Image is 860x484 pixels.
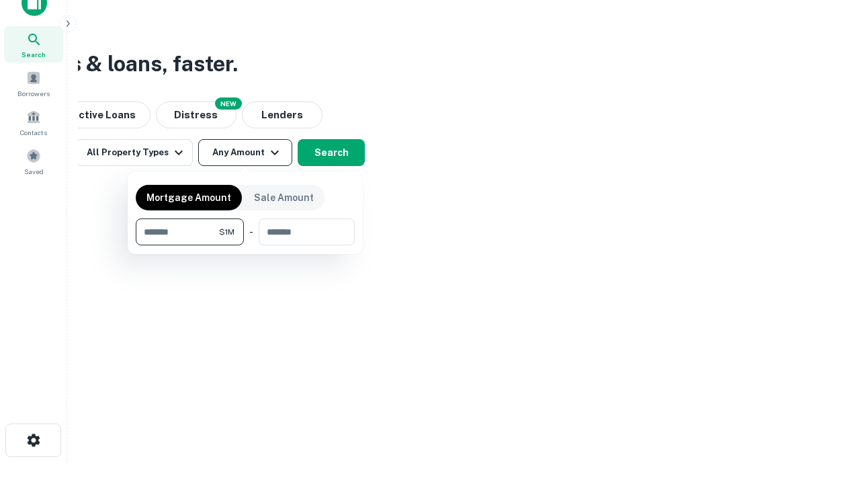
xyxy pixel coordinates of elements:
span: $1M [219,226,234,238]
p: Sale Amount [254,190,314,205]
p: Mortgage Amount [146,190,231,205]
div: - [249,218,253,245]
iframe: Chat Widget [793,376,860,441]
